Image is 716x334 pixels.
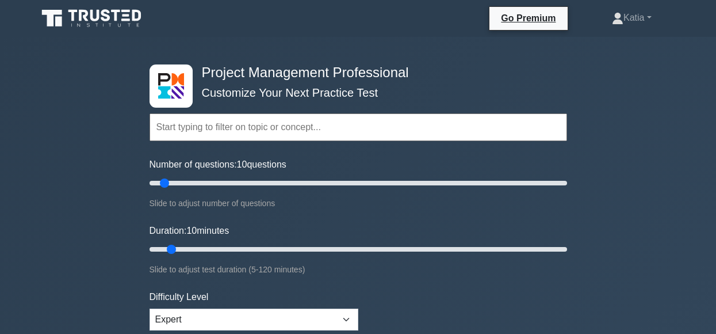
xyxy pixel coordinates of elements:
a: Go Premium [494,11,562,25]
span: 10 [186,226,197,236]
label: Number of questions: questions [150,158,286,172]
span: 10 [237,160,247,169]
div: Slide to adjust number of questions [150,196,567,210]
div: Slide to adjust test duration (5-120 minutes) [150,263,567,276]
input: Start typing to filter on topic or concept... [150,113,567,141]
label: Difficulty Level [150,290,209,304]
label: Duration: minutes [150,224,229,238]
a: Katia [584,6,679,29]
h4: Project Management Professional [197,64,511,81]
